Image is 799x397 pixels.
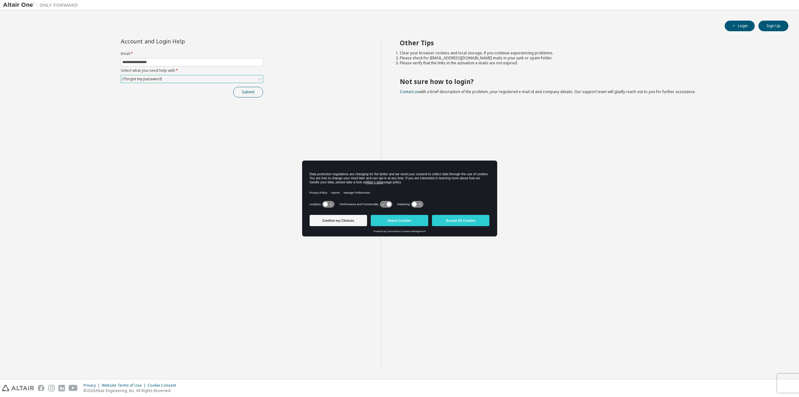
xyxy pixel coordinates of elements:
[400,89,696,94] span: with a brief description of the problem, your registered e-mail id and company details. Our suppo...
[83,383,102,388] div: Privacy
[725,21,755,31] button: Login
[48,385,55,391] img: instagram.svg
[121,51,263,56] label: Email
[3,2,81,8] img: Altair One
[121,68,263,73] label: Select what you need help with
[400,89,419,94] a: Contact us
[400,77,777,86] h2: Not sure how to login?
[121,39,235,44] div: Account and Login Help
[121,75,263,83] div: I forgot my password
[400,39,777,47] h2: Other Tips
[400,56,777,61] li: Please check for [EMAIL_ADDRESS][DOMAIN_NAME] mails in your junk or spam folder.
[121,76,163,82] div: I forgot my password
[58,385,65,391] img: linkedin.svg
[148,383,180,388] div: Cookie Consent
[102,383,148,388] div: Website Terms of Use
[233,87,263,97] button: Submit
[83,388,180,393] p: © 2025 Altair Engineering, Inc. All Rights Reserved.
[69,385,78,391] img: youtube.svg
[758,21,788,31] button: Sign Up
[38,385,44,391] img: facebook.svg
[400,61,777,66] li: Please verify that the links in the activation e-mails are not expired.
[2,385,34,391] img: altair_logo.svg
[400,51,777,56] li: Clear your browser cookies and local storage, if you continue experiencing problems.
